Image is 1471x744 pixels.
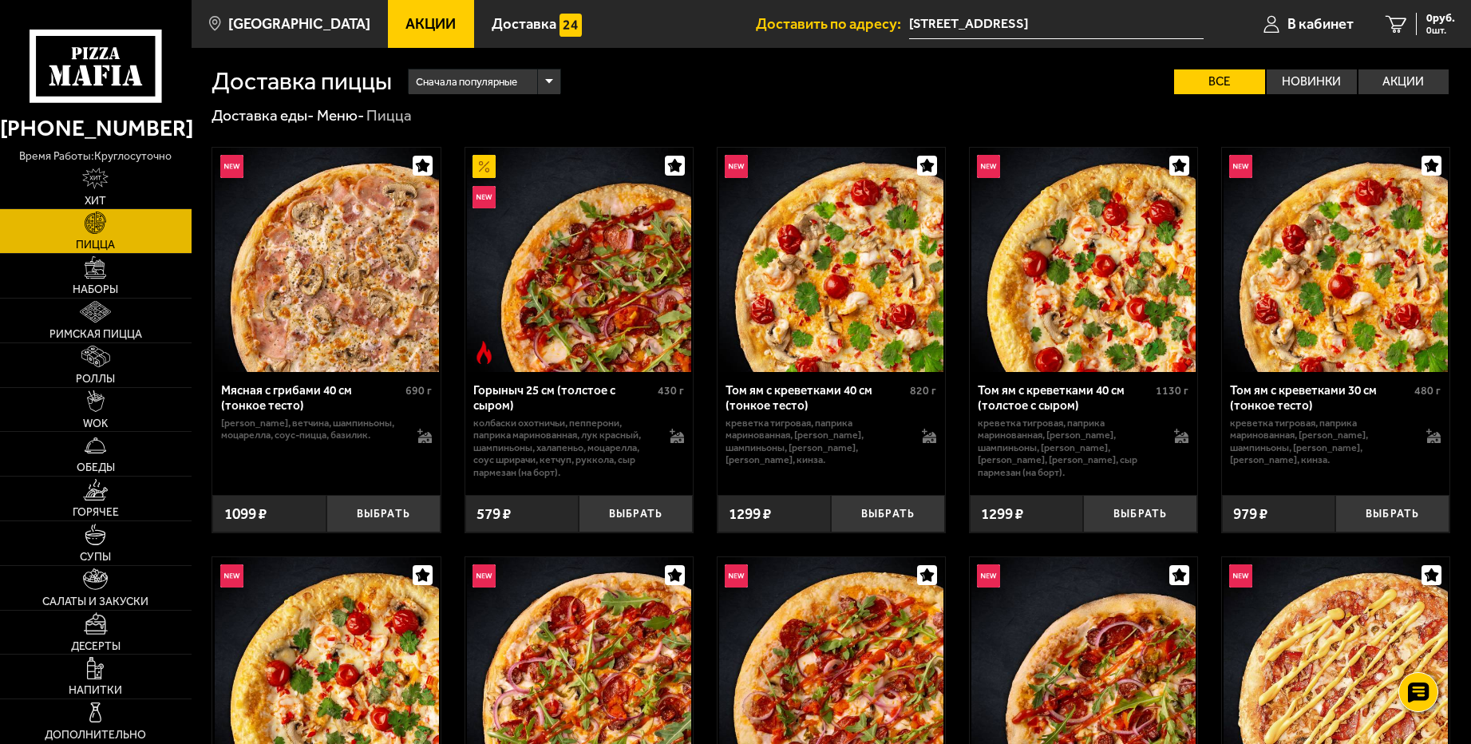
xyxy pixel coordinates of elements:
img: Новинка [977,564,1000,588]
span: Дополнительно [45,730,146,741]
label: Акции [1358,69,1449,94]
span: WOK [83,418,108,429]
button: Выбрать [1335,495,1449,532]
p: [PERSON_NAME], ветчина, шампиньоны, моцарелла, соус-пицца, базилик. [221,417,402,441]
span: 0 шт. [1426,26,1455,35]
img: Новинка [1229,564,1252,588]
span: 579 ₽ [476,506,511,521]
button: Выбрать [579,495,693,532]
img: Новинка [977,155,1000,178]
img: Новинка [220,564,243,588]
img: Мясная с грибами 40 см (тонкое тесто) [215,148,439,372]
span: Хит [85,196,106,207]
img: Новинка [725,564,748,588]
span: Магнитогорская улица, 51Е [909,10,1204,39]
a: НовинкаТом ям с креветками 30 см (тонкое тесто) [1222,148,1449,372]
button: Выбрать [326,495,441,532]
span: 820 г [910,384,936,398]
span: Салаты и закуски [42,596,148,607]
span: Обеды [77,462,115,473]
h1: Доставка пиццы [212,69,392,94]
div: Том ям с креветками 40 см (толстое с сыром) [978,383,1152,413]
span: [GEOGRAPHIC_DATA] [228,17,370,31]
img: Острое блюдо [473,341,496,364]
a: Доставка еды- [212,106,314,125]
span: В кабинет [1287,17,1354,31]
img: Новинка [473,564,496,588]
a: НовинкаМясная с грибами 40 см (тонкое тесто) [212,148,440,372]
a: Меню- [317,106,364,125]
span: Сначала популярные [416,67,517,96]
div: Горыныч 25 см (толстое с сыром) [473,383,654,413]
span: Наборы [73,284,118,295]
span: 690 г [405,384,432,398]
a: АкционныйНовинкаОстрое блюдоГорыныч 25 см (толстое с сыром) [465,148,693,372]
button: Выбрать [831,495,945,532]
p: креветка тигровая, паприка маринованная, [PERSON_NAME], шампиньоны, [PERSON_NAME], [PERSON_NAME],... [726,417,907,465]
span: Десерты [71,641,121,652]
span: 1099 ₽ [224,506,267,521]
span: Римская пицца [49,329,142,340]
span: Горячее [73,507,119,518]
p: креветка тигровая, паприка маринованная, [PERSON_NAME], шампиньоны, [PERSON_NAME], [PERSON_NAME],... [1230,417,1411,465]
a: НовинкаТом ям с креветками 40 см (тонкое тесто) [718,148,945,372]
button: Выбрать [1083,495,1197,532]
div: Мясная с грибами 40 см (тонкое тесто) [221,383,401,413]
span: 1130 г [1156,384,1188,398]
label: Новинки [1267,69,1357,94]
img: Горыныч 25 см (толстое с сыром) [467,148,691,372]
div: Том ям с креветками 30 см (тонкое тесто) [1230,383,1410,413]
img: Новинка [473,186,496,209]
img: Том ям с креветками 30 см (тонкое тесто) [1224,148,1448,372]
label: Все [1174,69,1264,94]
span: Акции [405,17,456,31]
span: 1299 ₽ [981,506,1023,521]
img: Новинка [725,155,748,178]
span: Напитки [69,685,122,696]
span: 1299 ₽ [729,506,771,521]
span: Роллы [76,374,115,385]
a: НовинкаТом ям с креветками 40 см (толстое с сыром) [970,148,1197,372]
input: Ваш адрес доставки [909,10,1204,39]
img: Акционный [473,155,496,178]
span: 430 г [658,384,684,398]
span: Доставка [492,17,556,31]
div: Пицца [366,106,412,126]
p: креветка тигровая, паприка маринованная, [PERSON_NAME], шампиньоны, [PERSON_NAME], [PERSON_NAME],... [978,417,1159,478]
span: 480 г [1414,384,1441,398]
img: Новинка [1229,155,1252,178]
img: Том ям с креветками 40 см (тонкое тесто) [719,148,943,372]
img: Том ям с креветками 40 см (толстое с сыром) [971,148,1196,372]
span: Супы [80,552,111,563]
div: Том ям с креветками 40 см (тонкое тесто) [726,383,906,413]
span: Пицца [76,239,115,251]
img: 15daf4d41897b9f0e9f617042186c801.svg [560,14,583,37]
span: 979 ₽ [1233,506,1267,521]
img: Новинка [220,155,243,178]
span: 0 руб. [1426,13,1455,24]
p: колбаски Охотничьи, пепперони, паприка маринованная, лук красный, шампиньоны, халапеньо, моцарелл... [473,417,654,478]
span: Доставить по адресу: [756,17,909,31]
